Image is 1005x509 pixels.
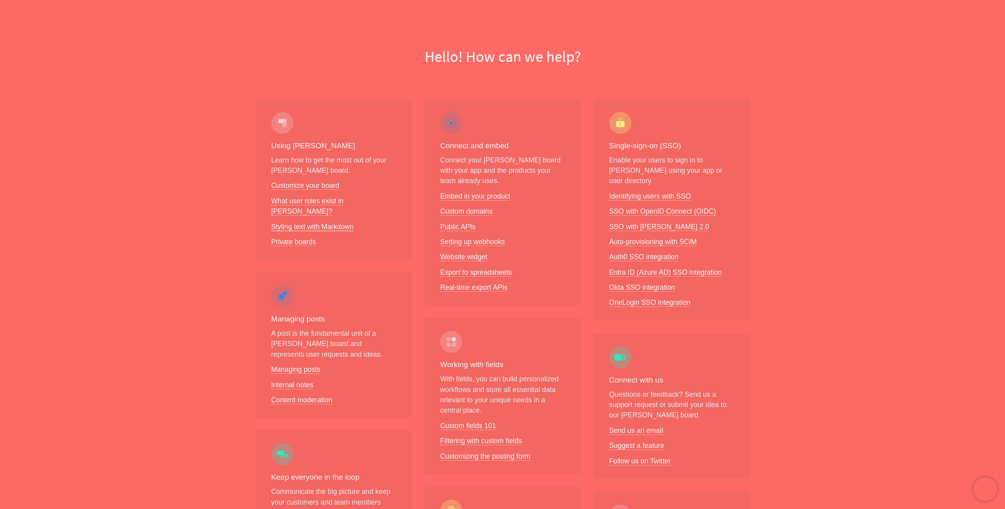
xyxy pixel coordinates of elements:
[271,140,396,152] h3: Using [PERSON_NAME]
[271,381,314,389] a: Internal notes
[609,223,709,231] a: SSO with [PERSON_NAME] 2.0
[609,283,675,292] a: Okta SSO integration
[609,268,722,277] a: Entra ID (Azure AD) SSO integration
[609,192,691,201] a: Identifying users with SSO
[440,374,565,416] p: With fields, you can build personalized workflows and store all essential data relevant to your u...
[973,477,997,501] iframe: Chatra live chat
[609,155,734,186] p: Enable your users to sign in to [PERSON_NAME] using your app or user directory.
[440,155,565,186] p: Connect your [PERSON_NAME] board with your app and the products your team already uses.
[271,238,316,246] a: Private boards
[271,365,320,374] a: Managing posts
[609,140,734,152] h3: Single-sign-on (SSO)
[440,422,496,430] a: Custom fields 101
[609,442,664,450] a: Suggest a feature
[271,472,396,483] h3: Keep everyone in the loop
[440,140,565,152] h3: Connect and embed
[609,238,697,246] a: Auto-provisioning with SCIM
[609,207,716,216] a: SSO with OpenID Connect (OIDC)
[609,457,671,465] a: Follow us on Twitter
[609,389,734,421] p: Questions or feedback? Send us a support request or submit your idea to our [PERSON_NAME] board.
[271,182,339,190] a: Customize your board
[609,427,663,435] a: Send us an email
[609,253,679,261] a: Auth0 SSO integration
[440,192,510,201] a: Embed in your product
[271,314,396,325] h3: Managing posts
[271,155,396,176] p: Learn how to get the most out of your [PERSON_NAME] board.
[440,253,487,261] a: Website widget
[271,396,333,404] a: Content moderation
[440,452,530,461] a: Customizing the posting form
[440,437,522,445] a: Filtering with custom fields
[6,46,999,67] h1: Hello! How can we help?
[271,223,354,231] a: Styling text with Markdown
[440,359,565,371] h3: Working with fields
[440,223,475,231] a: Public APIs
[440,268,512,277] a: Export to spreadsheets
[271,197,344,216] a: What user roles exist in [PERSON_NAME]?
[440,283,507,292] a: Real-time export APIs
[271,328,396,360] p: A post is the fundamental unit of a [PERSON_NAME] board and represents user requests and ideas.
[609,375,734,386] h3: Connect with us
[609,299,690,307] a: OneLogin SSO integration
[440,207,492,216] a: Custom domains
[440,238,505,246] a: Setting up webhooks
